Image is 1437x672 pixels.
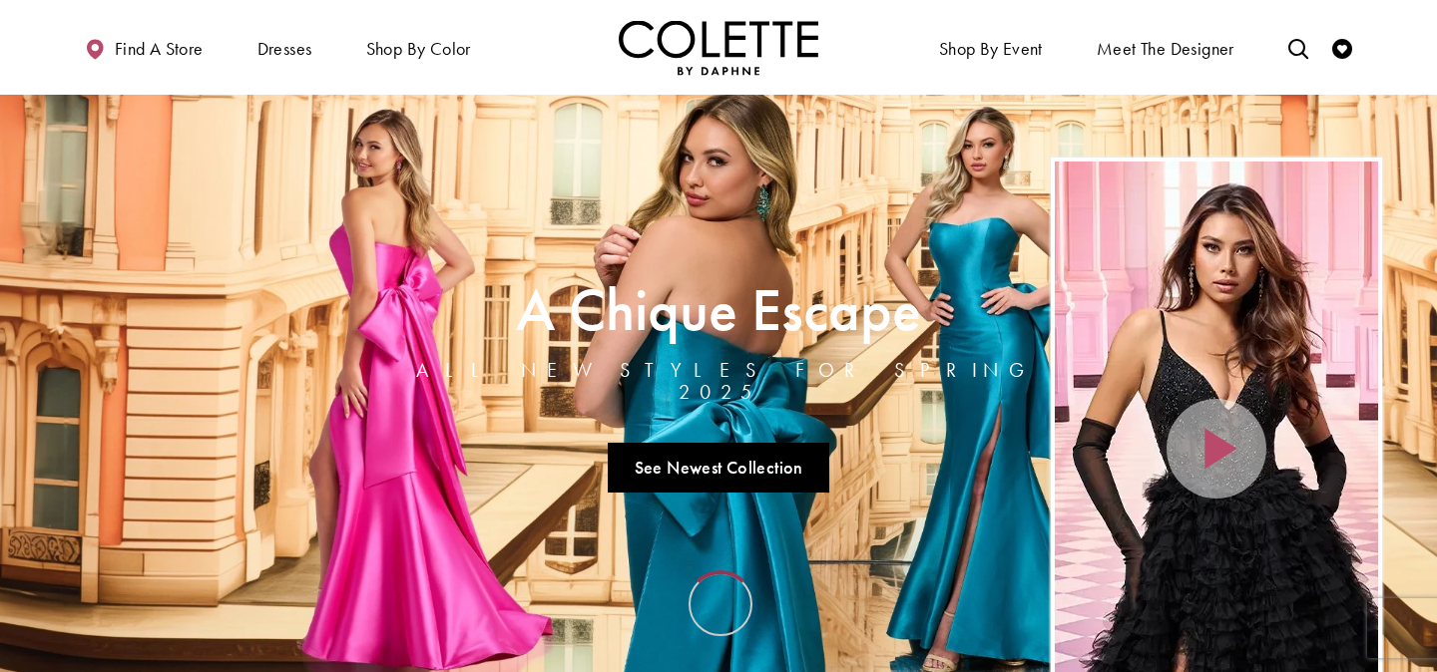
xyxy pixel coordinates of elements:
[939,39,1043,59] span: Shop By Event
[934,20,1048,75] span: Shop By Event
[386,435,1051,501] ul: Slider Links
[252,20,317,75] span: Dresses
[619,20,818,75] img: Colette by Daphne
[608,443,829,493] a: See Newest Collection A Chique Escape All New Styles For Spring 2025
[366,39,471,59] span: Shop by color
[1283,20,1313,75] a: Toggle search
[115,39,204,59] span: Find a store
[361,20,476,75] span: Shop by color
[619,20,818,75] a: Visit Home Page
[80,20,208,75] a: Find a store
[1092,20,1239,75] a: Meet the designer
[257,39,312,59] span: Dresses
[1327,20,1357,75] a: Check Wishlist
[1097,39,1234,59] span: Meet the designer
